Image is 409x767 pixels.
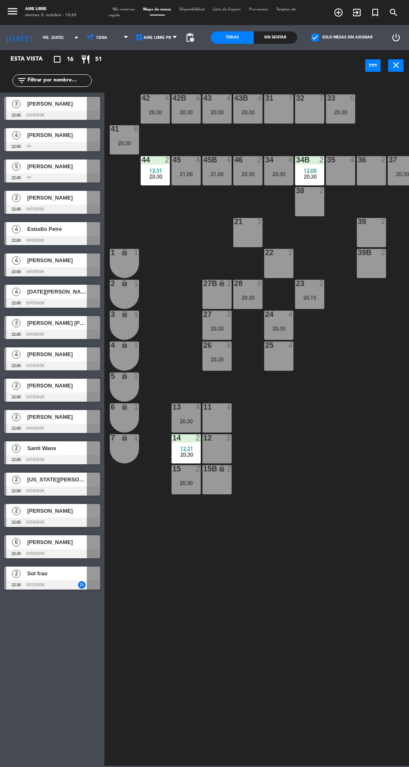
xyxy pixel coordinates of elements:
div: 20:30 [172,480,201,486]
i: lock [121,403,128,410]
span: Santi Wans [27,444,87,453]
div: 13 [172,403,173,411]
div: 2 [227,465,232,473]
div: Sin sentar [254,31,297,44]
div: 1 [134,372,139,380]
i: restaurant [81,54,91,64]
span: [PERSON_NAME] [27,381,87,390]
div: 2 [196,434,201,442]
span: Mapa de mesas [139,8,175,11]
div: 1 [134,280,139,287]
i: add_circle_outline [333,8,343,18]
span: [DATE][PERSON_NAME] [27,287,87,296]
span: 20:30 [149,173,162,180]
span: 2 [12,382,20,390]
span: Cena [96,35,107,40]
div: 4 [196,403,201,411]
div: 21:00 [202,171,232,177]
div: 46 [234,156,235,164]
i: power_settings_new [391,33,401,43]
i: lock [121,434,128,441]
div: 1 [134,311,139,318]
div: 20:30 [264,171,293,177]
div: 20:15 [295,295,324,301]
i: lock [218,465,225,472]
div: viernes 3. octubre - 15:29 [25,13,76,19]
span: 20:30 [304,173,317,180]
div: 20:30 [233,295,263,301]
span: [PERSON_NAME] [27,162,87,171]
span: 12:31 [149,167,162,174]
i: arrow_drop_down [71,33,81,43]
i: exit_to_app [352,8,362,18]
span: 2 [12,476,20,484]
span: [PERSON_NAME] [27,99,87,108]
div: 20:30 [202,357,232,362]
i: menu [6,5,19,18]
div: 21 [234,218,235,225]
div: 4 [165,94,170,102]
span: 2 [12,194,20,202]
div: 2 [165,156,170,164]
div: 27 [203,311,204,318]
div: 2 [288,249,293,256]
div: 45 [172,156,173,164]
button: power_input [365,59,381,72]
div: 15 [172,465,173,473]
span: [US_STATE][PERSON_NAME] [27,475,87,484]
label: Solo mesas sin asignar [311,34,373,41]
div: 27B [203,280,204,287]
div: 11 [203,403,204,411]
i: search [389,8,399,18]
div: 2 [319,156,324,164]
i: lock [121,249,128,256]
span: 2 [12,413,20,421]
i: power_input [368,60,378,70]
i: lock [121,280,128,287]
button: close [388,59,404,72]
span: Disponibilidad [175,8,209,11]
span: Mis reservas [109,8,139,11]
div: 4 [196,94,201,102]
span: Aire Libre PB [144,35,171,40]
div: 21:00 [172,171,201,177]
div: 4 [288,342,293,349]
button: menu [6,5,19,20]
div: 45B [203,156,204,164]
div: 8 [227,342,232,349]
div: 6 [350,94,355,102]
span: 6 [12,538,20,547]
div: 20:30 [326,109,355,115]
span: check_box [311,34,319,41]
div: 44 [141,156,142,164]
div: 1 [134,403,139,411]
span: 4 [12,350,20,359]
span: Pre-acceso [245,8,272,11]
div: 1 [134,342,139,349]
input: Filtrar por nombre... [27,76,91,85]
div: 43 [203,94,204,102]
div: 42 [141,94,142,102]
span: 2 [12,444,20,453]
span: 4 [12,225,20,233]
span: 4 [12,288,20,296]
div: 3 [227,311,232,318]
div: 6 [258,280,263,287]
div: 4 [227,156,232,164]
div: 2 [319,280,324,287]
i: lock [121,372,128,380]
